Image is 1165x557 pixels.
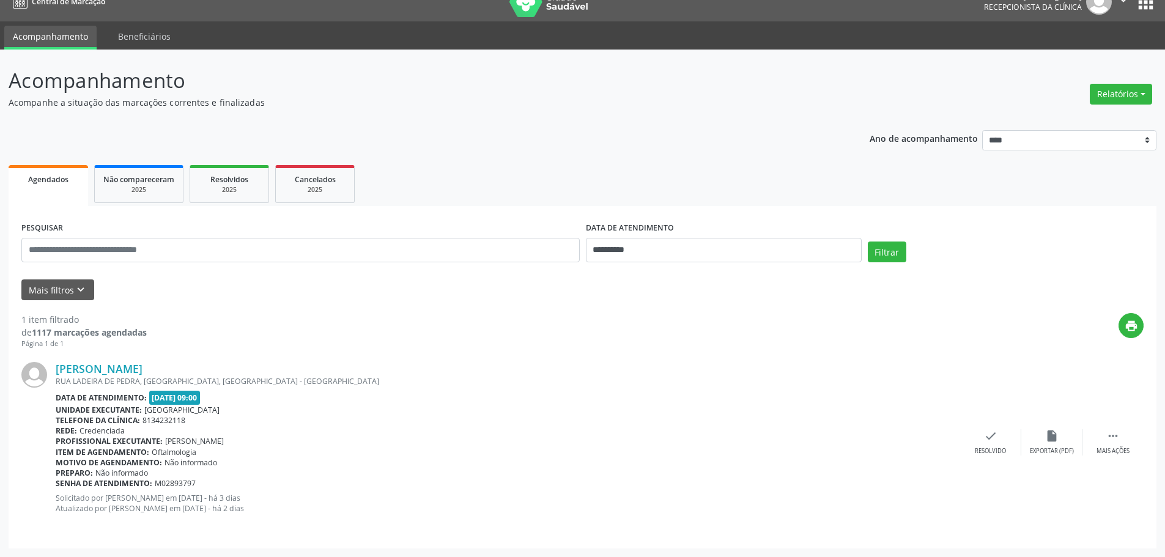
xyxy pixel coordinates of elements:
[4,26,97,50] a: Acompanhamento
[984,2,1082,12] span: Recepcionista da clínica
[28,174,68,185] span: Agendados
[32,326,147,338] strong: 1117 marcações agendadas
[1045,429,1059,443] i: insert_drive_file
[9,65,812,96] p: Acompanhamento
[56,457,162,468] b: Motivo de agendamento:
[21,279,94,301] button: Mais filtroskeyboard_arrow_down
[199,185,260,194] div: 2025
[984,429,997,443] i: check
[155,478,196,489] span: M02893797
[56,393,147,403] b: Data de atendimento:
[21,313,147,326] div: 1 item filtrado
[56,478,152,489] b: Senha de atendimento:
[56,376,960,386] div: RUA LADEIRA DE PEDRA, [GEOGRAPHIC_DATA], [GEOGRAPHIC_DATA] - [GEOGRAPHIC_DATA]
[56,493,960,514] p: Solicitado por [PERSON_NAME] em [DATE] - há 3 dias Atualizado por [PERSON_NAME] em [DATE] - há 2 ...
[56,426,77,436] b: Rede:
[586,219,674,238] label: DATA DE ATENDIMENTO
[1090,84,1152,105] button: Relatórios
[284,185,346,194] div: 2025
[1106,429,1120,443] i: 
[975,447,1006,456] div: Resolvido
[868,242,906,262] button: Filtrar
[21,339,147,349] div: Página 1 de 1
[1097,447,1130,456] div: Mais ações
[103,185,174,194] div: 2025
[95,468,148,478] span: Não informado
[1119,313,1144,338] button: print
[21,326,147,339] div: de
[109,26,179,47] a: Beneficiários
[56,362,142,375] a: [PERSON_NAME]
[295,174,336,185] span: Cancelados
[74,283,87,297] i: keyboard_arrow_down
[165,457,217,468] span: Não informado
[21,362,47,388] img: img
[149,391,201,405] span: [DATE] 09:00
[165,436,224,446] span: [PERSON_NAME]
[152,447,196,457] span: Oftalmologia
[142,415,185,426] span: 8134232118
[56,405,142,415] b: Unidade executante:
[1030,447,1074,456] div: Exportar (PDF)
[210,174,248,185] span: Resolvidos
[21,219,63,238] label: PESQUISAR
[80,426,125,436] span: Credenciada
[56,415,140,426] b: Telefone da clínica:
[56,436,163,446] b: Profissional executante:
[56,468,93,478] b: Preparo:
[1125,319,1138,333] i: print
[56,447,149,457] b: Item de agendamento:
[103,174,174,185] span: Não compareceram
[870,130,978,146] p: Ano de acompanhamento
[9,96,812,109] p: Acompanhe a situação das marcações correntes e finalizadas
[144,405,220,415] span: [GEOGRAPHIC_DATA]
